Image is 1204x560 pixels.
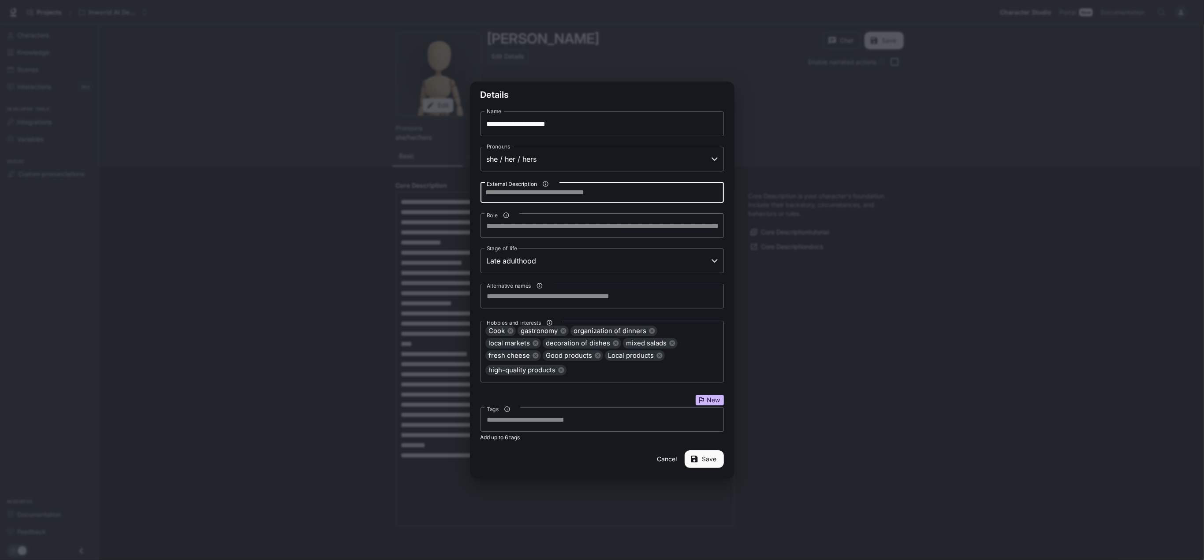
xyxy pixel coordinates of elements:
span: External Description [487,180,537,188]
span: Good products [543,351,596,361]
span: Alternative names [487,282,531,289]
span: local markets [485,338,534,349]
button: Alternative names [533,280,545,292]
span: Hobbies and interests [487,319,541,326]
button: Save [685,450,724,468]
button: Role [500,209,512,221]
div: local markets [485,338,541,349]
span: gastronomy [518,326,562,336]
div: fresh cheese [485,350,541,361]
div: mixed salads [623,338,678,349]
span: mixed salads [623,338,671,349]
span: fresh cheese [485,351,534,361]
div: she / her / hers [481,147,724,171]
h2: Details [470,82,734,108]
span: high-quality products [485,365,559,375]
div: high-quality products [485,365,567,375]
span: organization of dinners [570,326,650,336]
button: External Description [540,178,552,190]
div: Late adulthood [481,248,724,273]
div: organization of dinners [570,326,657,336]
span: Local products [605,351,658,361]
button: Tags [501,403,513,415]
span: decoration of dishes [543,338,614,349]
p: Add up to 6 tags [481,434,724,441]
div: Good products [543,350,603,361]
label: Name [487,108,501,115]
span: New [704,397,724,403]
span: Tags [487,405,499,413]
div: decoration of dishes [543,338,621,349]
span: Cook [485,326,509,336]
button: Cancel [653,450,681,468]
div: Cook [485,326,516,336]
label: Stage of life [487,245,517,252]
span: Role [487,211,498,219]
label: Pronouns [487,143,510,150]
div: gastronomy [518,326,569,336]
div: Local products [605,350,665,361]
button: Hobbies and interests [544,317,555,329]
